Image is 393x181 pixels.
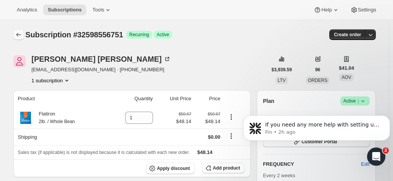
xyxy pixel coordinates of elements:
[193,90,222,107] th: Price
[146,163,195,174] button: Apply discount
[341,75,351,80] span: AOV
[346,5,381,15] button: Settings
[197,149,213,155] span: $48.14
[361,160,369,168] span: Edit
[157,32,169,38] span: Active
[311,64,325,75] button: 96
[43,5,86,15] button: Subscriptions
[107,90,155,107] th: Quantity
[92,7,104,13] span: Tools
[202,163,245,173] button: Add product
[383,147,389,154] span: 2
[315,67,320,73] span: 96
[208,134,221,140] span: $0.00
[18,150,190,155] span: Sales tax (if applicable) is not displayed because it is calculated with each new order.
[213,165,240,171] span: Add product
[240,99,393,160] iframe: Intercom notifications message
[272,67,292,73] span: $3,939.59
[17,7,37,13] span: Analytics
[13,29,24,40] button: Subscriptions
[157,165,190,171] span: Apply discount
[367,147,385,166] iframe: Intercom live chat
[339,64,354,72] span: $41.04
[13,55,26,67] span: Ellen Ritchie
[196,118,220,125] span: $48.14
[129,32,149,38] span: Recurring
[278,78,286,83] span: LTV
[13,128,108,145] th: Shipping
[334,32,361,38] span: Create order
[13,90,108,107] th: Product
[267,64,296,75] button: $3,939.59
[263,173,295,178] span: Every 2 weeks
[155,90,194,107] th: Unit Price
[179,112,191,116] small: $50.67
[176,118,192,125] span: $48.14
[263,97,274,105] h2: Plan
[18,110,33,125] img: product img
[12,5,42,15] button: Analytics
[32,66,171,74] span: [EMAIL_ADDRESS][DOMAIN_NAME] · [PHONE_NUMBER]
[263,160,361,168] h2: FREQUENCY
[356,158,374,170] button: Edit
[358,98,359,104] span: |
[225,113,237,121] button: Product actions
[26,30,123,39] span: Subscription #32598556751
[32,77,71,84] button: Product actions
[88,5,116,15] button: Tools
[33,110,75,125] div: Flatiron
[32,55,171,63] div: [PERSON_NAME] [PERSON_NAME]
[358,7,376,13] span: Settings
[39,119,75,124] small: 2lb. / Whole Bean
[48,7,82,13] span: Subscriptions
[208,112,220,116] small: $50.67
[309,5,344,15] button: Help
[329,29,366,40] button: Create order
[321,7,332,13] span: Help
[225,132,237,140] button: Shipping actions
[308,78,327,83] span: ORDERS
[343,97,367,105] span: Active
